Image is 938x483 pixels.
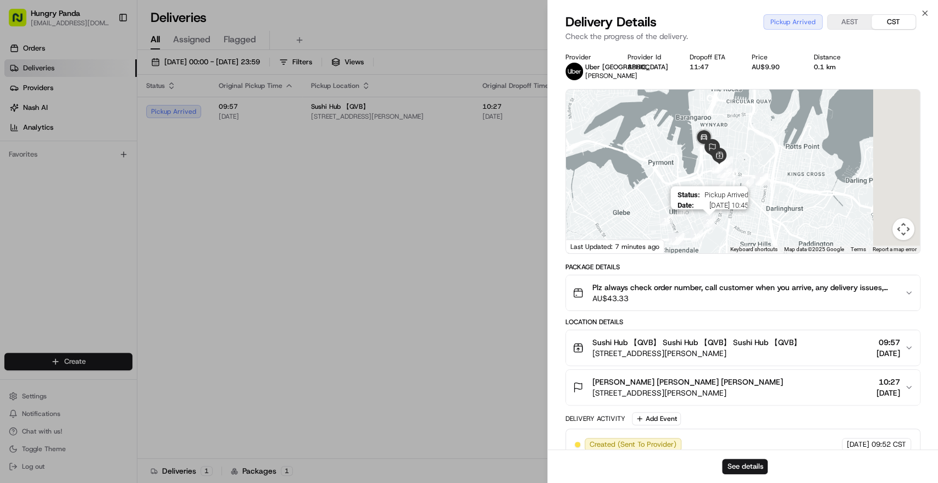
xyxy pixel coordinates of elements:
span: Date : [677,201,693,209]
img: Google [569,239,605,253]
span: Pickup Arrived [704,191,748,199]
a: Open this area in Google Maps (opens a new window) [569,239,605,253]
div: 20 [703,215,715,227]
div: 📗 [11,247,20,256]
button: Add Event [632,412,681,425]
span: [DATE] [876,348,900,359]
span: Created (Sent To Provider) [590,440,676,449]
span: Status : [677,191,700,199]
div: 33 [714,160,726,173]
span: • [36,170,40,179]
span: Delivery Details [565,13,657,31]
img: 1736555255976-a54dd68f-1ca7-489b-9aae-adbdc363a1c4 [22,201,31,209]
p: Welcome 👋 [11,44,200,62]
span: [PERSON_NAME] [PERSON_NAME] [PERSON_NAME] [592,376,783,387]
span: Plz always check order number, call customer when you arrive, any delivery issues, Contact WhatsA... [592,282,896,293]
input: Clear [29,71,181,82]
div: Provider [565,53,610,62]
span: [PERSON_NAME] [585,71,637,80]
div: Dropoff ETA [690,53,734,62]
span: 10:27 [876,376,900,387]
span: Uber [GEOGRAPHIC_DATA] [585,63,668,71]
button: AEST [828,15,872,29]
div: 6 [742,176,754,188]
button: [PERSON_NAME] [PERSON_NAME] [PERSON_NAME][STREET_ADDRESS][PERSON_NAME]10:27[DATE] [566,370,920,405]
div: 5 [755,173,767,185]
span: AU$43.33 [592,293,896,304]
div: Price [752,53,796,62]
img: Nash [11,11,33,33]
div: 0.1 km [814,63,858,71]
button: Plz always check order number, call customer when you arrive, any delivery issues, Contact WhatsA... [566,275,920,310]
div: AU$9.90 [752,63,796,71]
span: [STREET_ADDRESS][PERSON_NAME] [592,348,801,359]
div: Past conversations [11,143,70,152]
div: Package Details [565,263,920,271]
div: Delivery Activity [565,414,625,423]
span: Knowledge Base [22,246,84,257]
span: [DATE] [876,387,900,398]
div: Location Details [565,318,920,326]
span: 8月15日 [42,170,68,179]
img: 1736555255976-a54dd68f-1ca7-489b-9aae-adbdc363a1c4 [11,105,31,125]
div: Last Updated: 7 minutes ago [566,240,664,253]
div: Distance [814,53,858,62]
button: See details [722,459,768,474]
div: 4 [756,173,768,185]
div: 9 [714,181,726,193]
p: Check the progress of the delivery. [565,31,920,42]
div: 15 [661,214,673,226]
a: Terms [851,246,866,252]
div: 22 [711,184,723,196]
button: Map camera controls [892,218,914,240]
div: 26 [720,156,732,168]
div: 16 [669,233,681,245]
button: Keyboard shortcuts [730,246,778,253]
button: Sushi Hub 【QVB】 Sushi Hub 【QVB】 Sushi Hub 【QVB】[STREET_ADDRESS][PERSON_NAME]09:57[DATE] [566,330,920,365]
button: Start new chat [187,108,200,121]
div: 💻 [93,247,102,256]
div: 19 [691,230,703,242]
span: Sushi Hub 【QVB】 Sushi Hub 【QVB】 Sushi Hub 【QVB】 [592,337,801,348]
div: 24 [725,168,737,180]
img: 1727276513143-84d647e1-66c0-4f92-a045-3c9f9f5dfd92 [23,105,43,125]
a: 📗Knowledge Base [7,241,88,261]
span: 09:57 [876,337,900,348]
span: • [91,200,95,209]
span: API Documentation [104,246,176,257]
div: 35 [703,143,715,155]
div: 25 [720,166,732,178]
div: 18 [672,233,684,245]
div: Provider Id [628,53,672,62]
div: 14 [676,204,689,216]
span: [DATE] 10:45 [698,201,748,209]
span: 09:52 CST [872,440,906,449]
div: 11:47 [690,63,734,71]
span: 8月7日 [97,200,119,209]
a: Powered byPylon [77,272,133,281]
img: uber-new-logo.jpeg [565,63,583,80]
span: Pylon [109,273,133,281]
img: Asif Zaman Khan [11,190,29,207]
button: CST [872,15,915,29]
a: 💻API Documentation [88,241,181,261]
span: [DATE] [847,440,869,449]
div: We're available if you need us! [49,116,151,125]
a: Report a map error [873,246,917,252]
div: 2 [758,174,770,186]
button: 8880C [628,63,650,71]
span: Map data ©2025 Google [784,246,844,252]
div: Start new chat [49,105,180,116]
button: See all [170,141,200,154]
span: [STREET_ADDRESS][PERSON_NAME] [592,387,783,398]
span: [PERSON_NAME] [34,200,89,209]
